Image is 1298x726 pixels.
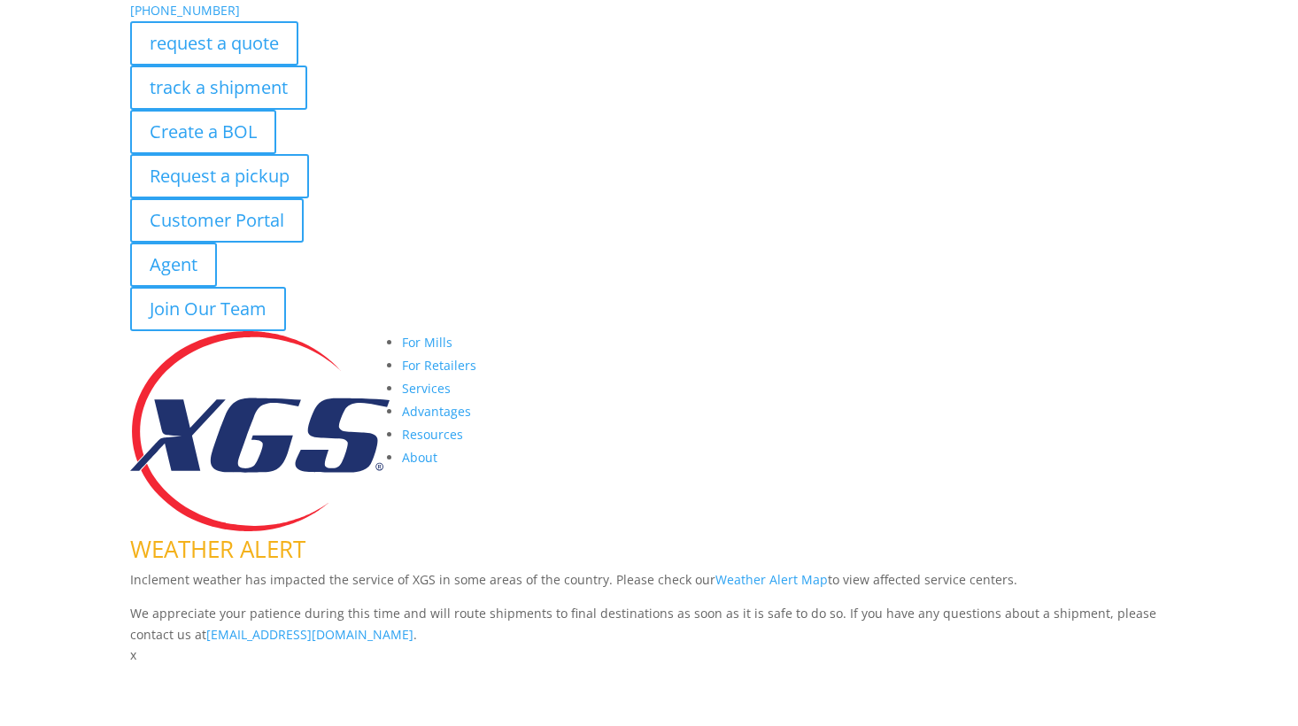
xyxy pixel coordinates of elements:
[402,357,476,374] a: For Retailers
[130,2,240,19] a: [PHONE_NUMBER]
[130,66,307,110] a: track a shipment
[130,603,1169,645] p: We appreciate your patience during this time and will route shipments to final destinations as so...
[402,380,451,397] a: Services
[402,426,463,443] a: Resources
[402,449,437,466] a: About
[130,666,1169,701] h1: Contact Us
[206,626,413,643] a: [EMAIL_ADDRESS][DOMAIN_NAME]
[130,645,1169,666] p: x
[130,198,304,243] a: Customer Portal
[402,403,471,420] a: Advantages
[130,243,217,287] a: Agent
[130,533,305,565] span: WEATHER ALERT
[402,334,452,351] a: For Mills
[130,569,1169,603] p: Inclement weather has impacted the service of XGS in some areas of the country. Please check our ...
[130,21,298,66] a: request a quote
[130,154,309,198] a: Request a pickup
[130,110,276,154] a: Create a BOL
[130,701,1169,722] p: Complete the form below and a member of our team will be in touch within 24 hours.
[715,571,828,588] a: Weather Alert Map
[130,287,286,331] a: Join Our Team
